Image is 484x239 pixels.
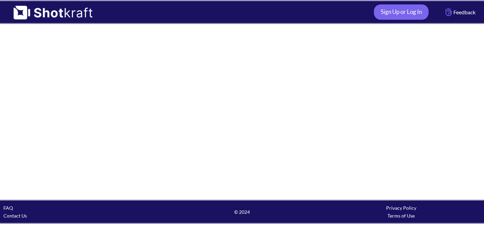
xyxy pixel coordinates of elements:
a: Sign Up or Log In [374,4,429,20]
img: Hand Icon [444,6,453,18]
span: © 2024 [162,208,322,216]
a: Contact Us [3,213,27,219]
div: Privacy Policy [322,204,481,212]
span: Feedback [444,8,476,16]
div: Terms of Use [322,212,481,220]
a: FAQ [3,205,13,211]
